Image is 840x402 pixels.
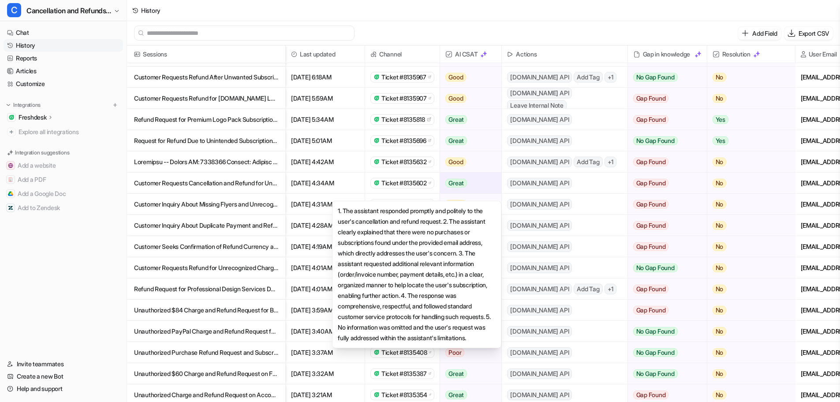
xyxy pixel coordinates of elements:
button: No Gap Found [628,130,700,151]
button: Add a websiteAdd a website [4,158,123,173]
span: Ticket #8135818 [381,115,425,124]
p: Export CSV [799,29,829,38]
span: Gap Found [633,94,669,103]
span: Leave Internal Note [507,100,566,111]
span: Great [445,179,467,188]
a: Ticket #8135602 [373,179,431,188]
p: Unauthorized $84 Charge and Refund Request for BrandCrowd [134,300,278,321]
h2: User Email [809,45,837,63]
button: Gap Found [628,88,700,109]
span: No Gap Found [633,369,678,378]
button: Gap Found [628,278,700,300]
a: Ticket #8135408 [373,348,431,357]
button: Good [440,88,496,109]
a: Ticket #8135967 [373,73,431,82]
button: Gap Found [628,236,700,257]
span: Ticket #8135632 [381,158,427,166]
span: Good [445,200,466,209]
span: Cancellation and Refunds API-Aware Bot [26,4,112,17]
button: Gap Found [628,109,700,130]
button: Gap Found [628,215,700,236]
img: freshdesk [373,349,380,355]
span: Ticket #8135967 [381,73,426,82]
span: Ticket #8135387 [381,369,427,378]
button: Yes [707,109,788,130]
img: freshdesk [373,138,380,143]
img: freshdesk [373,116,380,122]
span: No [713,200,727,209]
p: Customer Seeks Confirmation of Refund Currency and Amount After Plan Downgrade [134,236,278,257]
button: Gap Found [628,300,700,321]
button: No [707,278,788,300]
span: [DATE] 4:01AM [289,278,361,300]
span: No Gap Found [633,327,678,336]
p: Customer Requests Refund After Unwanted Subscription Renewal [134,67,278,88]
img: menu_add.svg [112,102,118,108]
span: Gap Found [633,158,669,166]
a: Chat [4,26,123,39]
button: Poor [440,342,496,363]
button: No [707,300,788,321]
div: 1. The assistant responded promptly and politely to the user's cancellation and refund request. 2... [332,201,501,348]
p: Add Field [752,29,777,38]
button: Great [440,130,496,151]
span: No Gap Found [633,263,678,272]
p: Customer Requests Cancellation and Refund for Unused [DOMAIN_NAME] Subscription [134,173,278,194]
span: [DATE] 3:37AM [289,342,361,363]
span: [DOMAIN_NAME] API [507,88,572,98]
a: Help and support [4,383,123,395]
a: Ticket #8135354 [373,391,431,399]
p: Unauthorized PayPal Charge and Refund Request for Annual Subscription [134,321,278,342]
span: Ticket #8135907 [381,94,427,103]
span: [DATE] 4:34AM [289,173,361,194]
span: [DOMAIN_NAME] API [507,284,572,294]
span: [DOMAIN_NAME] API [507,114,572,125]
span: Ticket #8135593 [381,200,427,209]
button: Great [440,363,496,384]
img: freshdesk [373,371,380,376]
p: Unauthorized $60 Charge and Refund Request on Freshdesk [134,363,278,384]
span: No [713,306,727,315]
img: explore all integrations [7,128,16,136]
span: [DOMAIN_NAME] API [507,305,572,316]
button: Add a Google DocAdd a Google Doc [4,187,123,201]
span: No [713,73,727,82]
span: Good [445,158,466,166]
span: No [713,179,727,188]
button: Good [440,194,496,215]
span: [DOMAIN_NAME] API [507,347,572,358]
p: Customer Inquiry About Duplicate Payment and Refund Options for [DOMAIN_NAME] Logo Maker [134,215,278,236]
img: expand menu [5,102,11,108]
button: No [707,257,788,278]
span: Good [445,94,466,103]
span: [DOMAIN_NAME] API [507,220,572,231]
span: [DATE] 4:42AM [289,151,361,173]
p: Freshdesk [19,113,46,122]
span: No [713,327,727,336]
span: [DOMAIN_NAME] API [507,157,572,167]
button: No Gap Found [628,363,700,384]
span: No [713,285,727,293]
span: [DATE] 3:59AM [289,300,361,321]
span: Ticket #8135696 [381,136,426,145]
span: Ticket #8135354 [381,391,427,399]
button: No [707,194,788,215]
button: No Gap Found [628,67,700,88]
button: No [707,363,788,384]
span: Good [445,73,466,82]
a: Ticket #8135593 [373,200,431,209]
img: Add a Google Doc [8,191,13,196]
span: [DATE] 4:28AM [289,215,361,236]
span: Gap Found [633,306,669,315]
span: Yes [713,115,728,124]
div: Gap in knowledge [631,45,703,63]
span: Ticket #8135602 [381,179,427,188]
a: History [4,39,123,52]
span: [DATE] 5:01AM [289,130,361,151]
span: [DATE] 4:31AM [289,194,361,215]
a: Invite teammates [4,358,123,370]
h2: Actions [516,45,537,63]
a: Ticket #8135387 [373,369,431,378]
button: Add Field [738,27,780,40]
span: Great [445,391,467,399]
